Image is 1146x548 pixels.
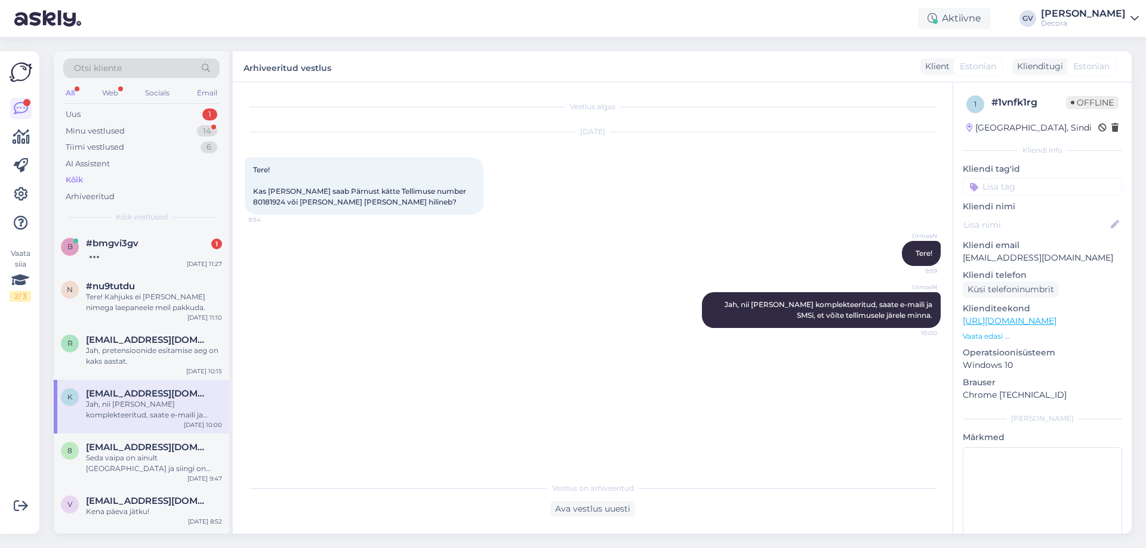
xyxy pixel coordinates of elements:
div: [DATE] 8:52 [188,517,222,526]
div: [PERSON_NAME] [963,413,1122,424]
span: Vestlus on arhiveeritud [552,483,634,494]
input: Lisa tag [963,178,1122,196]
div: AI Assistent [66,158,110,170]
input: Lisa nimi [963,218,1108,231]
span: UrmasN [892,283,937,292]
p: Klienditeekond [963,302,1122,315]
div: Arhiveeritud [66,191,115,203]
div: Küsi telefoninumbrit [963,281,1059,298]
span: b [67,242,73,251]
span: Tere! Kas [PERSON_NAME] saab Pärnust kätte Tellimuse number 80181924 või [PERSON_NAME] [PERSON_NA... [253,165,468,206]
span: kaimo.lorents@hotmail.com [86,388,210,399]
div: Klienditugi [1012,60,1063,73]
span: #nu9tutdu [86,281,135,292]
div: 14 [197,125,217,137]
span: Tere! [916,249,932,258]
div: [DATE] 10:00 [184,420,222,429]
div: GV [1019,10,1036,27]
span: 8 [67,446,72,455]
span: UrmasN [892,231,937,240]
span: Kõik vestlused [116,212,168,222]
span: Estonian [960,60,996,73]
div: [DATE] 11:27 [187,259,222,268]
label: Arhiveeritud vestlus [244,58,331,75]
a: [PERSON_NAME]Decora [1041,9,1139,28]
div: 2 / 3 [10,291,31,302]
div: Web [100,85,121,101]
span: 9:54 [248,215,293,224]
span: r [67,339,73,348]
div: Kliendi info [963,145,1122,156]
div: Jah, pretensioonide esitamise aeg on kaks aastat. [86,345,222,367]
p: Kliendi tag'id [963,163,1122,175]
div: [DATE] 10:15 [186,367,222,376]
span: valtinivar@gmail.com [86,496,210,506]
p: Brauser [963,376,1122,389]
div: Seda vaipa on ainult [GEOGRAPHIC_DATA] ja siingi on kogus nii väike, et tellida ei saa. Ainult lõ... [86,453,222,474]
span: #bmgvi3gv [86,238,138,249]
div: [DATE] 9:47 [187,474,222,483]
div: Email [195,85,220,101]
a: [URL][DOMAIN_NAME] [963,315,1056,326]
div: Kõik [66,174,83,186]
p: Märkmed [963,431,1122,444]
div: Tiimi vestlused [66,141,124,153]
span: 10:00 [892,329,937,338]
span: Jah, nii [PERSON_NAME] komplekteeritud, saate e-maili ja SMSi, et võite tellimusele järele minna. [725,300,934,320]
div: Kena päeva jätku! [86,506,222,517]
p: [EMAIL_ADDRESS][DOMAIN_NAME] [963,252,1122,264]
div: # 1vnfk1rg [991,95,1066,110]
p: Kliendi telefon [963,269,1122,281]
span: Offline [1066,96,1119,109]
span: 1 [974,100,976,109]
p: Kliendi nimi [963,200,1122,213]
div: Vestlus algas [245,101,941,112]
div: 1 [211,239,222,249]
span: 9:59 [892,267,937,275]
div: Uus [66,109,81,120]
div: Socials [143,85,172,101]
p: Windows 10 [963,359,1122,371]
div: All [63,85,77,101]
div: [GEOGRAPHIC_DATA], Sindi [966,122,1092,134]
div: Minu vestlused [66,125,125,137]
p: Operatsioonisüsteem [963,346,1122,359]
p: Vaata edasi ... [963,331,1122,342]
span: raido.liitmae@gmail.com [86,335,210,345]
span: 8dkristina@gmail.com [86,442,210,453]
div: 6 [201,141,217,153]
div: Tere! Kahjuks ei [PERSON_NAME] nimega laepaneele meil pakkuda. [86,292,222,313]
img: Askly Logo [10,61,32,83]
div: [DATE] 11:10 [187,313,222,322]
span: k [67,392,73,401]
span: Otsi kliente [74,62,122,75]
div: 1 [202,109,217,120]
div: Jah, nii [PERSON_NAME] komplekteeritud, saate e-maili ja SMSi, et võite tellimusele järele minna. [86,399,222,420]
div: Decora [1041,18,1126,28]
div: Ava vestlus uuesti [550,501,635,517]
p: Kliendi email [963,239,1122,252]
p: Chrome [TECHNICAL_ID] [963,389,1122,401]
span: Estonian [1073,60,1110,73]
div: [DATE] [245,126,941,137]
span: n [67,285,73,294]
div: Klient [920,60,950,73]
span: v [67,500,72,509]
div: Vaata siia [10,248,31,302]
div: [PERSON_NAME] [1041,9,1126,18]
div: Aktiivne [918,8,991,29]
